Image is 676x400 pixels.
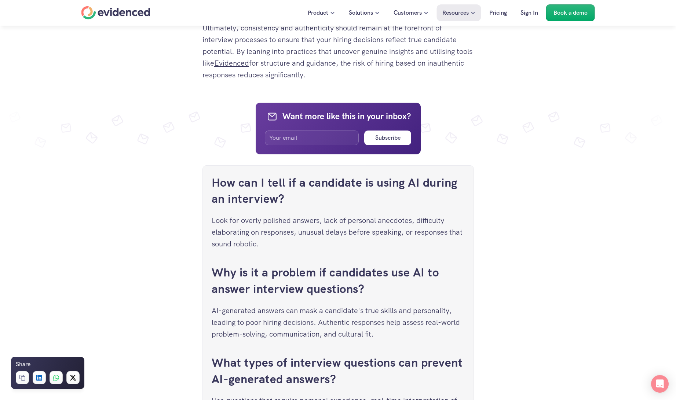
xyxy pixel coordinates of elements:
[394,35,447,44] p: Watch a quick demo
[394,8,422,18] p: Customers
[442,8,469,18] p: Resources
[515,4,544,21] a: Sign In
[212,355,466,387] a: What types of interview questions can prevent AI-generated answers?
[212,175,461,207] a: How can I tell if a candidate is using AI during an interview?
[81,6,150,19] a: Home
[489,8,507,18] p: Pricing
[214,58,249,68] a: Evidenced
[212,265,442,297] a: Why is it a problem if candidates use AI to answer interview questions?
[546,4,595,21] a: Book a demo
[282,110,411,122] h4: Want more like this in your inbox?
[386,31,464,48] a: Watch a quick demo
[484,4,512,21] a: Pricing
[364,131,411,145] button: Subscribe
[553,8,588,18] p: Book a demo
[212,34,379,45] h4: Want to be more confident in your hiring decisions?
[651,375,669,393] div: Open Intercom Messenger
[308,8,328,18] p: Product
[16,360,30,369] h6: Share
[212,305,465,340] p: AI-generated answers can mask a candidate's true skills and personality, leading to poor hiring d...
[520,8,538,18] p: Sign In
[212,214,465,250] p: Look for overly polished answers, lack of personal anecdotes, difficulty elaborating on responses...
[375,133,401,143] h6: Subscribe
[265,131,359,145] input: Your email
[349,8,373,18] p: Solutions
